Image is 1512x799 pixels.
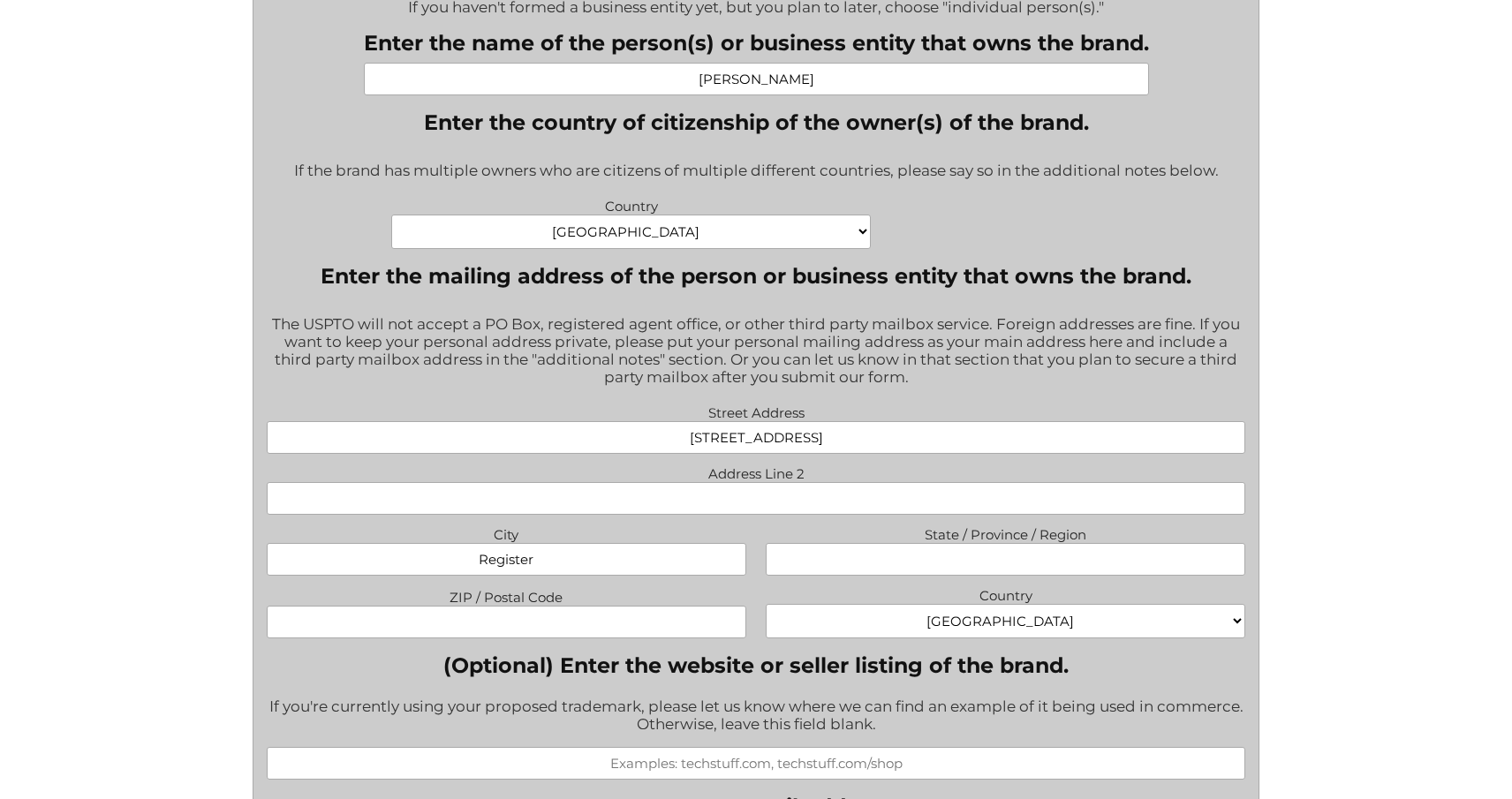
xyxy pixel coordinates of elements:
[267,522,746,543] label: City
[267,652,1245,678] label: (Optional) Enter the website or seller listing of the brand.
[267,584,746,606] label: ZIP / Postal Code
[267,150,1245,193] div: If the brand has multiple owners who are citizens of multiple different countries, please say so ...
[267,400,1245,421] label: Street Address
[766,522,1245,543] label: State / Province / Region
[267,747,1245,780] input: Examples: techstuff.com, techstuff.com/shop
[391,193,871,215] label: Country
[766,583,1245,604] label: Country
[321,263,1191,289] legend: Enter the mailing address of the person or business entity that owns the brand.
[424,109,1089,135] legend: Enter the country of citizenship of the owner(s) of the brand.
[364,30,1149,56] label: Enter the name of the person(s) or business entity that owns the brand.
[267,686,1245,747] div: If you're currently using your proposed trademark, please let us know where we can find an exampl...
[267,304,1245,400] div: The USPTO will not accept a PO Box, registered agent office, or other third party mailbox service...
[364,63,1149,95] input: Examples: Jean Doe, TechWorks, Jean Doe and John Dean, etc.
[267,461,1245,482] label: Address Line 2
